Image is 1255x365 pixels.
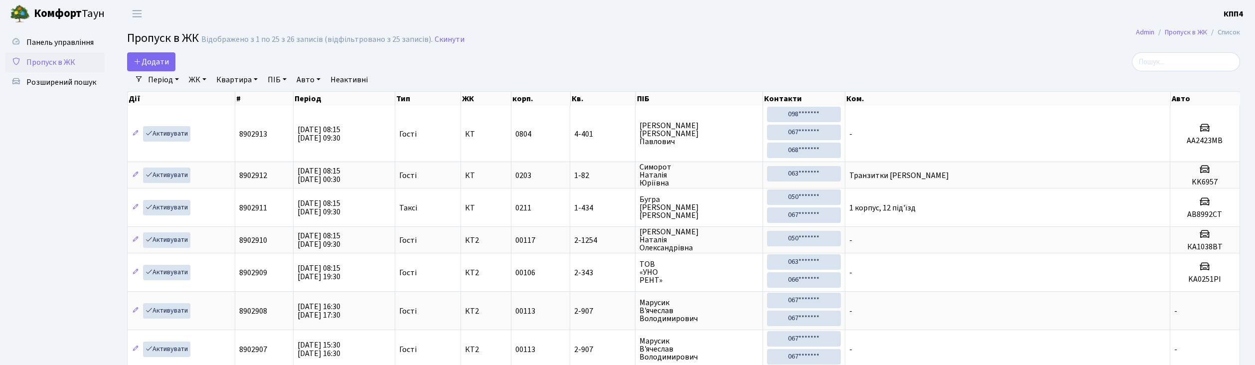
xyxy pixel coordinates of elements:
[465,269,507,277] span: КТ2
[639,337,758,361] span: Марусик В'ячеслав Володимирович
[5,52,105,72] a: Пропуск в ЖК
[639,163,758,187] span: Симорот Наталія Юріївна
[465,204,507,212] span: КТ
[264,71,291,88] a: ПІБ
[639,195,758,219] span: Бугра [PERSON_NAME] [PERSON_NAME]
[1224,8,1243,19] b: КПП4
[239,306,267,317] span: 8902908
[515,235,535,246] span: 00117
[399,269,417,277] span: Гості
[845,92,1171,106] th: Ком.
[239,202,267,213] span: 8902911
[298,166,340,185] span: [DATE] 08:15 [DATE] 00:30
[1224,8,1243,20] a: КПП4
[574,130,631,138] span: 4-401
[26,77,96,88] span: Розширений пошук
[636,92,763,106] th: ПІБ
[399,307,417,315] span: Гості
[185,71,210,88] a: ЖК
[239,344,267,355] span: 8902907
[235,92,294,106] th: #
[395,92,461,106] th: Тип
[293,71,324,88] a: Авто
[239,129,267,140] span: 8902913
[143,303,190,319] a: Активувати
[5,72,105,92] a: Розширений пошук
[399,346,417,354] span: Гості
[515,344,535,355] span: 00113
[574,172,631,180] span: 1-82
[144,71,183,88] a: Період
[461,92,511,106] th: ЖК
[465,130,507,138] span: КТ
[127,52,175,71] a: Додати
[298,230,340,250] span: [DATE] 08:15 [DATE] 09:30
[326,71,372,88] a: Неактивні
[849,344,852,355] span: -
[26,37,94,48] span: Панель управління
[574,236,631,244] span: 2-1254
[298,301,340,321] span: [DATE] 16:30 [DATE] 17:30
[515,129,531,140] span: 0804
[298,340,340,359] span: [DATE] 15:30 [DATE] 16:30
[1171,92,1241,106] th: Авто
[143,265,190,280] a: Активувати
[399,130,417,138] span: Гості
[26,57,75,68] span: Пропуск в ЖК
[763,92,845,106] th: Контакти
[298,124,340,144] span: [DATE] 08:15 [DATE] 09:30
[143,232,190,248] a: Активувати
[1165,27,1207,37] a: Пропуск в ЖК
[143,168,190,183] a: Активувати
[298,198,340,217] span: [DATE] 08:15 [DATE] 09:30
[511,92,570,106] th: корп.
[294,92,396,106] th: Період
[515,267,535,278] span: 00106
[298,263,340,282] span: [DATE] 08:15 [DATE] 19:30
[574,346,631,354] span: 2-907
[143,200,190,215] a: Активувати
[134,56,169,67] span: Додати
[239,235,267,246] span: 8902910
[515,306,535,317] span: 00113
[399,172,417,180] span: Гості
[1121,22,1255,43] nav: breadcrumb
[1174,210,1236,219] h5: АВ8992СТ
[239,170,267,181] span: 8902912
[5,32,105,52] a: Панель управління
[10,4,30,24] img: logo.png
[1132,52,1240,71] input: Пошук...
[515,170,531,181] span: 0203
[435,35,465,44] a: Скинути
[515,202,531,213] span: 0211
[849,170,949,181] span: Транзитки [PERSON_NAME]
[143,126,190,142] a: Активувати
[34,5,82,21] b: Комфорт
[1174,136,1236,146] h5: АА2423МВ
[849,235,852,246] span: -
[1174,344,1177,355] span: -
[849,129,852,140] span: -
[201,35,433,44] div: Відображено з 1 по 25 з 26 записів (відфільтровано з 25 записів).
[849,202,916,213] span: 1 корпус, 12 під'їзд
[849,267,852,278] span: -
[239,267,267,278] span: 8902909
[1174,306,1177,317] span: -
[399,204,417,212] span: Таксі
[143,342,190,357] a: Активувати
[1174,275,1236,284] h5: KA0251PI
[1174,242,1236,252] h5: КА1038ВТ
[1136,27,1154,37] a: Admin
[574,204,631,212] span: 1-434
[571,92,636,106] th: Кв.
[127,29,199,47] span: Пропуск в ЖК
[465,236,507,244] span: КТ2
[465,346,507,354] span: КТ2
[34,5,105,22] span: Таун
[639,122,758,146] span: [PERSON_NAME] [PERSON_NAME] Павлович
[639,260,758,284] span: ТОВ «УНО РЕНТ»
[125,5,150,22] button: Переключити навігацію
[639,299,758,323] span: Марусик В'ячеслав Володимирович
[212,71,262,88] a: Квартира
[574,307,631,315] span: 2-907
